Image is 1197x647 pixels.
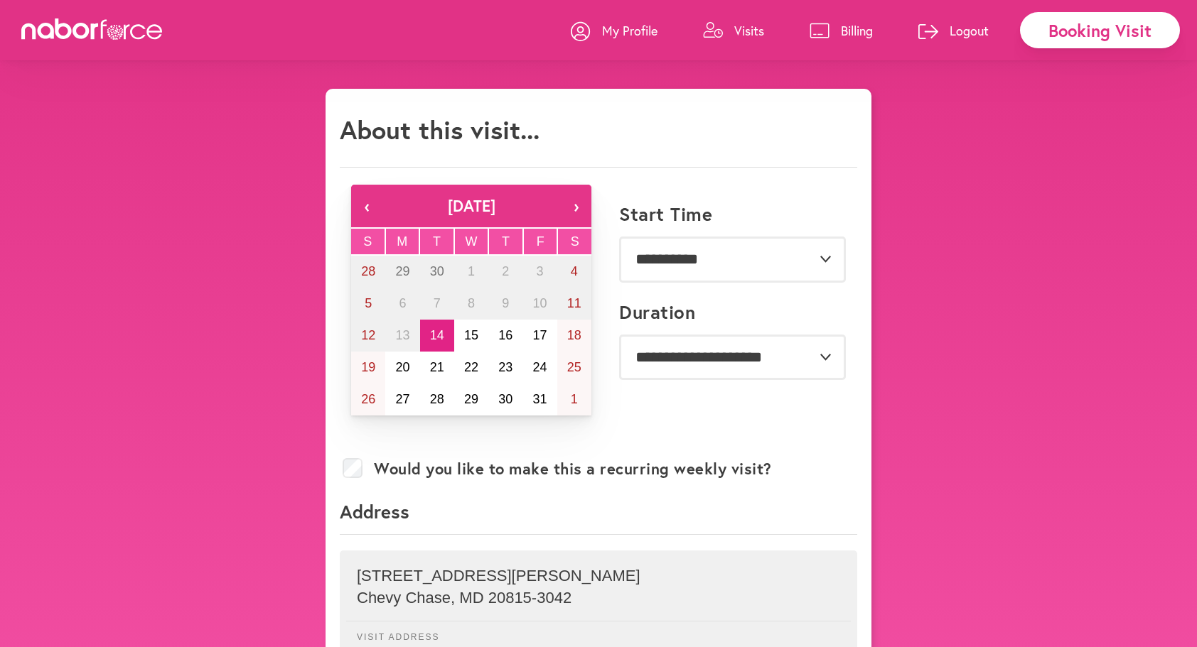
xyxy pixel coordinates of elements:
abbr: Monday [397,234,407,249]
p: My Profile [602,22,657,39]
abbr: September 28, 2025 [361,264,375,278]
abbr: October 12, 2025 [361,328,375,342]
button: October 1, 2025 [454,256,488,288]
button: October 31, 2025 [522,384,557,415]
button: October 10, 2025 [522,288,557,320]
abbr: October 30, 2025 [498,392,512,406]
button: October 7, 2025 [420,288,454,320]
button: October 22, 2025 [454,352,488,384]
abbr: October 23, 2025 [498,360,512,374]
abbr: October 10, 2025 [533,296,547,310]
button: October 14, 2025 [420,320,454,352]
a: Logout [918,9,989,52]
button: [DATE] [382,185,560,227]
button: September 28, 2025 [351,256,385,288]
p: [STREET_ADDRESS][PERSON_NAME] [357,567,840,585]
label: Duration [619,301,695,323]
abbr: October 27, 2025 [395,392,409,406]
button: October 11, 2025 [557,288,591,320]
abbr: October 17, 2025 [533,328,547,342]
p: Visit Address [346,621,851,642]
button: October 25, 2025 [557,352,591,384]
button: October 13, 2025 [385,320,419,352]
button: October 20, 2025 [385,352,419,384]
button: October 18, 2025 [557,320,591,352]
abbr: October 7, 2025 [434,296,441,310]
abbr: October 29, 2025 [464,392,478,406]
p: Chevy Chase , MD 20815-3042 [357,589,840,607]
abbr: November 1, 2025 [571,392,578,406]
a: My Profile [571,9,657,52]
abbr: October 4, 2025 [571,264,578,278]
abbr: October 21, 2025 [430,360,444,374]
abbr: October 26, 2025 [361,392,375,406]
a: Billing [810,9,873,52]
abbr: September 29, 2025 [395,264,409,278]
abbr: October 24, 2025 [533,360,547,374]
abbr: October 8, 2025 [468,296,475,310]
button: October 12, 2025 [351,320,385,352]
abbr: October 5, 2025 [365,296,372,310]
button: October 4, 2025 [557,256,591,288]
button: October 19, 2025 [351,352,385,384]
abbr: October 11, 2025 [567,296,581,310]
button: October 2, 2025 [488,256,522,288]
label: Would you like to make this a recurring weekly visit? [374,460,772,478]
abbr: October 14, 2025 [430,328,444,342]
p: Logout [950,22,989,39]
abbr: Friday [537,234,544,249]
abbr: Saturday [571,234,579,249]
button: October 15, 2025 [454,320,488,352]
button: October 16, 2025 [488,320,522,352]
abbr: October 16, 2025 [498,328,512,342]
abbr: October 1, 2025 [468,264,475,278]
button: October 26, 2025 [351,384,385,415]
abbr: October 25, 2025 [567,360,581,374]
abbr: Sunday [363,234,372,249]
button: › [560,185,591,227]
p: Address [340,499,857,535]
abbr: October 13, 2025 [395,328,409,342]
button: October 8, 2025 [454,288,488,320]
abbr: October 9, 2025 [502,296,509,310]
h1: About this visit... [340,114,540,145]
button: October 23, 2025 [488,352,522,384]
button: October 28, 2025 [420,384,454,415]
button: October 9, 2025 [488,288,522,320]
abbr: Tuesday [433,234,441,249]
abbr: October 31, 2025 [533,392,547,406]
button: October 17, 2025 [522,320,557,352]
abbr: October 6, 2025 [399,296,406,310]
button: September 29, 2025 [385,256,419,288]
button: October 6, 2025 [385,288,419,320]
abbr: October 28, 2025 [430,392,444,406]
p: Visits [734,22,764,39]
button: October 3, 2025 [522,256,557,288]
button: October 5, 2025 [351,288,385,320]
abbr: Thursday [502,234,510,249]
button: October 30, 2025 [488,384,522,415]
abbr: October 18, 2025 [567,328,581,342]
button: ‹ [351,185,382,227]
a: Visits [703,9,764,52]
abbr: September 30, 2025 [430,264,444,278]
label: Start Time [619,203,712,225]
button: November 1, 2025 [557,384,591,415]
div: Booking Visit [1020,12,1180,48]
abbr: October 3, 2025 [537,264,544,278]
button: October 29, 2025 [454,384,488,415]
button: October 21, 2025 [420,352,454,384]
abbr: October 15, 2025 [464,328,478,342]
abbr: October 20, 2025 [395,360,409,374]
button: September 30, 2025 [420,256,454,288]
p: Billing [841,22,873,39]
button: October 27, 2025 [385,384,419,415]
abbr: October 19, 2025 [361,360,375,374]
button: October 24, 2025 [522,352,557,384]
abbr: October 22, 2025 [464,360,478,374]
abbr: October 2, 2025 [502,264,509,278]
abbr: Wednesday [466,234,478,249]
